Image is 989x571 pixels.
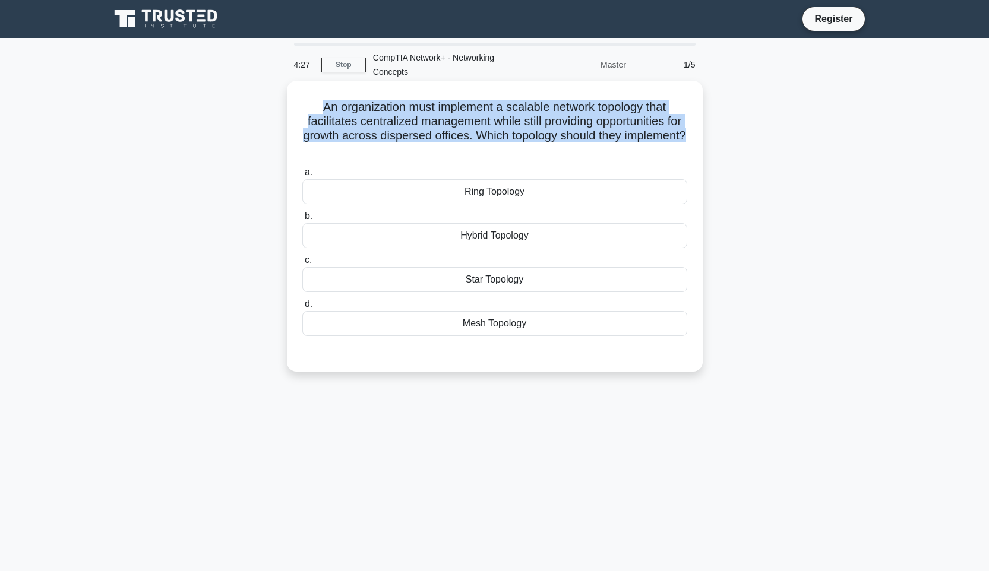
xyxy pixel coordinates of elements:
div: Mesh Topology [302,311,687,336]
div: CompTIA Network+ - Networking Concepts [366,46,529,84]
div: Master [529,53,633,77]
div: 1/5 [633,53,703,77]
span: c. [305,255,312,265]
span: b. [305,211,312,221]
div: 4:27 [287,53,321,77]
div: Star Topology [302,267,687,292]
h5: An organization must implement a scalable network topology that facilitates centralized managemen... [301,100,688,158]
span: a. [305,167,312,177]
div: Hybrid Topology [302,223,687,248]
span: d. [305,299,312,309]
a: Stop [321,58,366,72]
a: Register [807,11,860,26]
div: Ring Topology [302,179,687,204]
